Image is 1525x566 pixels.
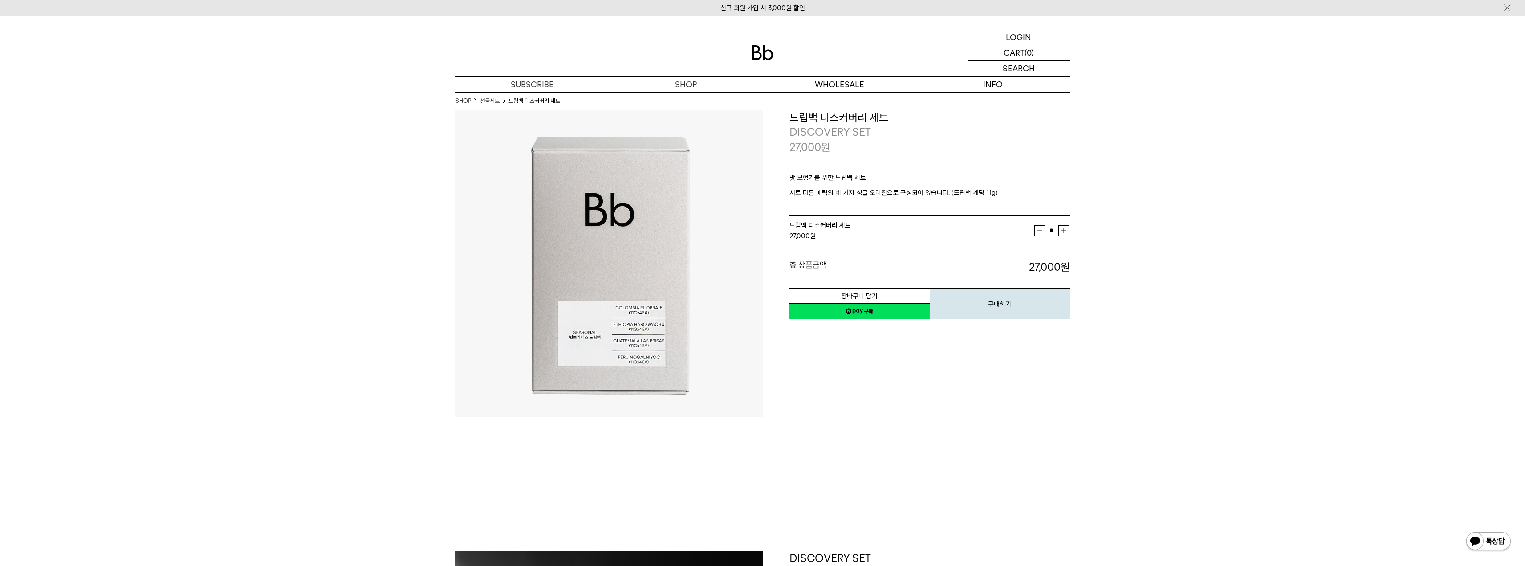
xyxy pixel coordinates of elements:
[763,77,916,92] p: WHOLESALE
[720,4,805,12] a: 신규 회원 가입 시 3,000원 할인
[968,29,1070,45] a: LOGIN
[916,77,1070,92] p: INFO
[930,288,1070,319] button: 구매하기
[789,187,1070,198] p: 서로 다른 매력의 네 가지 싱글 오리진으로 구성되어 있습니다. (드립백 개당 11g)
[1465,531,1512,553] img: 카카오톡 채널 1:1 채팅 버튼
[609,77,763,92] a: SHOP
[455,97,471,106] a: SHOP
[1006,29,1031,45] p: LOGIN
[789,110,1070,125] h3: 드립백 디스커버리 세트
[789,260,930,275] dt: 총 상품금액
[1034,225,1045,236] button: 감소
[789,303,930,319] a: 새창
[1003,61,1035,76] p: SEARCH
[508,97,560,106] li: 드립백 디스커버리 세트
[1025,45,1034,60] p: (0)
[789,288,930,304] button: 장바구니 담기
[821,141,830,154] span: 원
[1029,261,1070,273] strong: 27,000
[1004,45,1025,60] p: CART
[789,125,1070,140] p: DISCOVERY SET
[455,77,609,92] a: SUBSCRIBE
[789,231,1034,241] div: 원
[1061,261,1070,273] b: 원
[1058,225,1069,236] button: 증가
[789,232,810,240] strong: 27,000
[789,140,830,155] p: 27,000
[789,221,851,229] span: 드립백 디스커버리 세트
[480,97,500,106] a: 선물세트
[455,110,763,417] img: 드립백 디스커버리 세트
[789,172,1070,187] p: 맛 모험가를 위한 드립백 세트
[752,45,773,60] img: 로고
[968,45,1070,61] a: CART (0)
